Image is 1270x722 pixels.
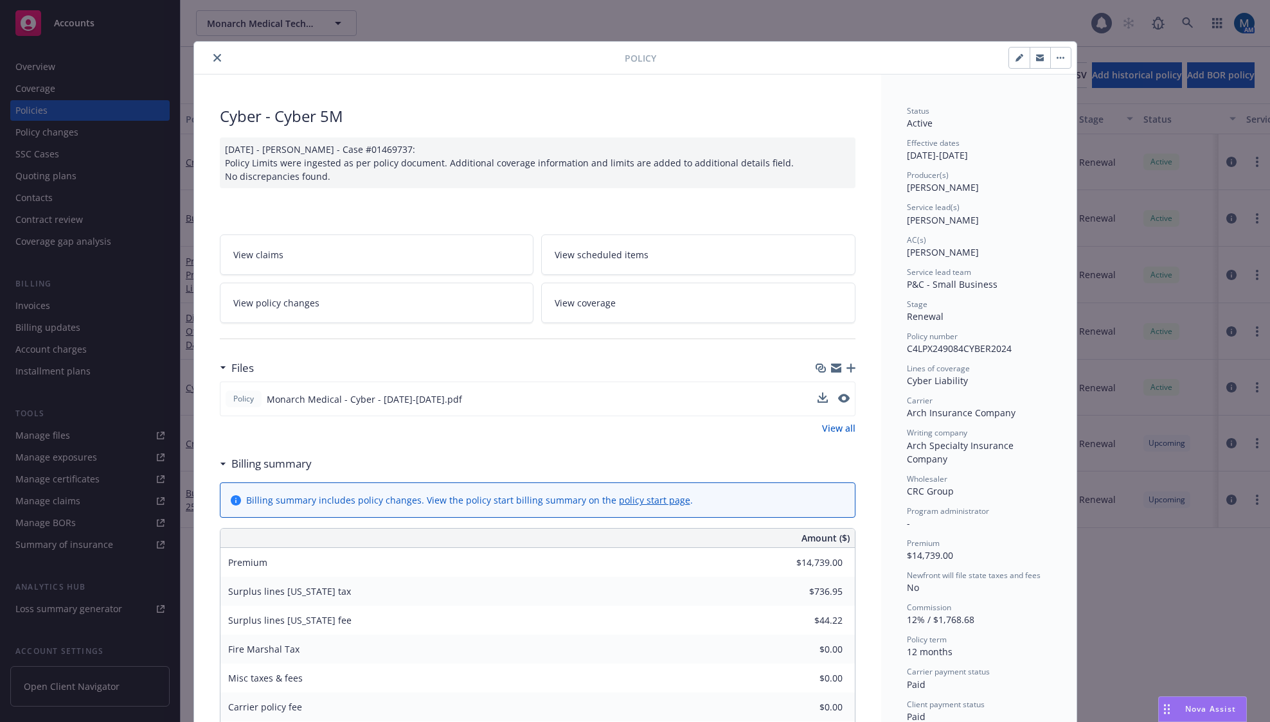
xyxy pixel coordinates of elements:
[907,105,929,116] span: Status
[907,202,960,213] span: Service lead(s)
[233,296,319,310] span: View policy changes
[818,392,828,406] button: download file
[767,582,850,601] input: 0.00
[228,643,300,655] span: Fire Marshal Tax
[767,669,850,688] input: 0.00
[220,283,534,323] a: View policy changes
[231,455,312,472] h3: Billing summary
[907,485,954,497] span: CRC Group
[907,678,926,691] span: Paid
[907,613,974,626] span: 12% / $1,768.68
[907,117,933,129] span: Active
[220,455,312,472] div: Billing summary
[907,538,940,549] span: Premium
[767,698,850,717] input: 0.00
[541,234,855,275] a: View scheduled items
[220,360,254,376] div: Files
[220,137,855,188] div: [DATE] - [PERSON_NAME] - Case #01469737: Policy Limits were ingested as per policy document. Addi...
[907,517,910,529] span: -
[907,234,926,245] span: AC(s)
[907,581,919,594] span: No
[907,214,979,226] span: [PERSON_NAME]
[907,634,947,645] span: Policy term
[907,602,951,613] span: Commission
[228,556,267,568] span: Premium
[231,360,254,376] h3: Files
[767,553,850,572] input: 0.00
[907,395,933,406] span: Carrier
[907,506,989,516] span: Program administrator
[907,363,970,374] span: Lines of coverage
[801,531,850,545] span: Amount ($)
[907,342,1012,355] span: C4LPX249084CYBER2024
[907,427,967,438] span: Writing company
[907,439,1016,465] span: Arch Specialty Insurance Company
[838,394,850,403] button: preview file
[907,473,947,484] span: Wholesaler
[625,51,656,65] span: Policy
[818,392,828,403] button: download file
[907,278,997,290] span: P&C - Small Business
[907,310,944,322] span: Renewal
[822,421,855,435] a: View all
[231,393,256,405] span: Policy
[619,494,690,506] a: policy start page
[220,234,534,275] a: View claims
[907,299,927,310] span: Stage
[907,374,968,387] span: Cyber Liability
[228,585,351,597] span: Surplus lines [US_STATE] tax
[228,614,352,626] span: Surplus lines [US_STATE] fee
[907,646,953,658] span: 12 months
[228,672,303,684] span: Misc taxes & fees
[555,248,648,261] span: View scheduled items
[907,181,979,193] span: [PERSON_NAME]
[907,170,949,180] span: Producer(s)
[907,699,985,710] span: Client payment status
[767,611,850,630] input: 0.00
[1158,696,1247,722] button: Nova Assist
[838,392,850,406] button: preview file
[907,246,979,258] span: [PERSON_NAME]
[907,666,990,677] span: Carrier payment status
[555,296,616,310] span: View coverage
[907,137,1051,162] div: [DATE] - [DATE]
[907,137,960,148] span: Effective dates
[233,248,283,261] span: View claims
[1159,697,1175,721] div: Drag to move
[907,331,958,342] span: Policy number
[767,640,850,659] input: 0.00
[267,392,462,406] span: Monarch Medical - Cyber - [DATE]-[DATE].pdf
[220,105,855,127] div: Cyber - Cyber 5M
[246,493,693,507] div: Billing summary includes policy changes. View the policy start billing summary on the .
[1185,703,1236,714] span: Nova Assist
[228,701,302,713] span: Carrier policy fee
[907,570,1041,581] span: Newfront will file state taxes and fees
[907,407,1015,419] span: Arch Insurance Company
[907,267,971,277] span: Service lead team
[907,549,953,561] span: $14,739.00
[210,50,225,66] button: close
[541,283,855,323] a: View coverage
